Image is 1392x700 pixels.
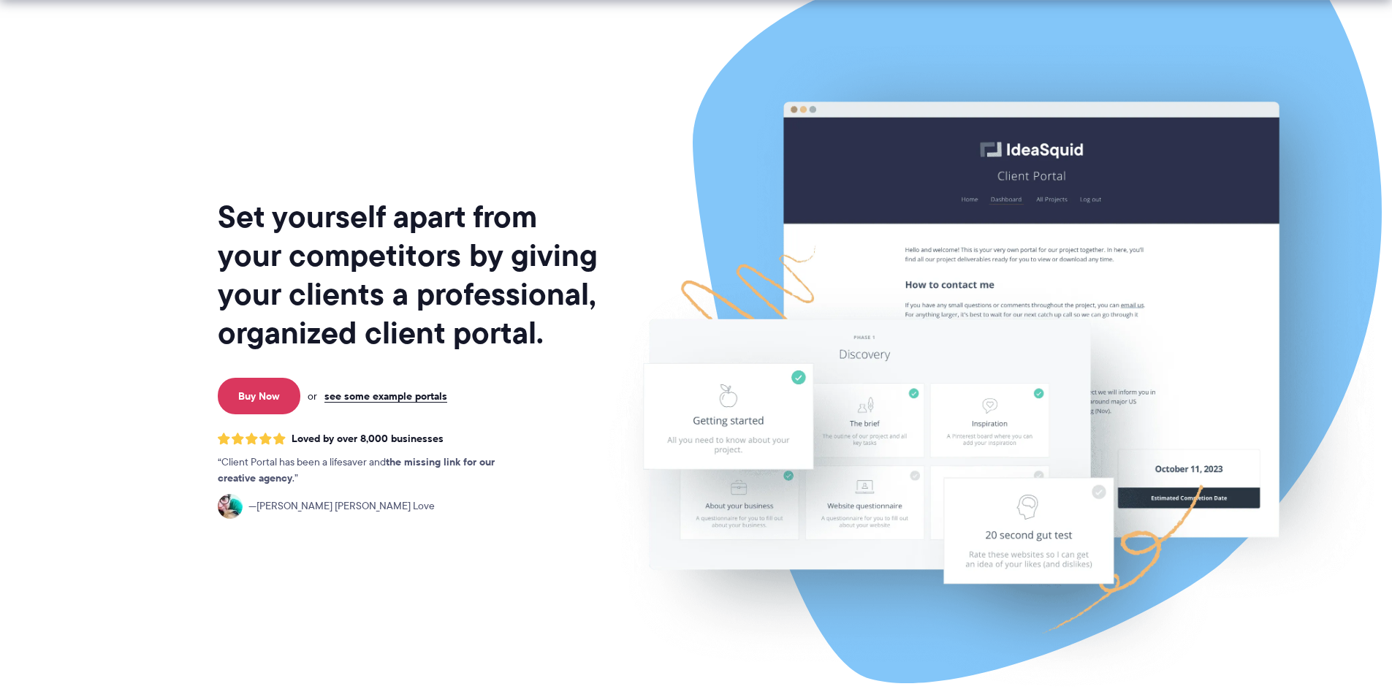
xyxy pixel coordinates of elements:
[308,389,317,403] span: or
[292,433,444,445] span: Loved by over 8,000 businesses
[218,454,525,487] p: Client Portal has been a lifesaver and .
[324,389,447,403] a: see some example portals
[218,454,495,486] strong: the missing link for our creative agency
[218,197,601,352] h1: Set yourself apart from your competitors by giving your clients a professional, organized client ...
[218,378,300,414] a: Buy Now
[248,498,435,514] span: [PERSON_NAME] [PERSON_NAME] Love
